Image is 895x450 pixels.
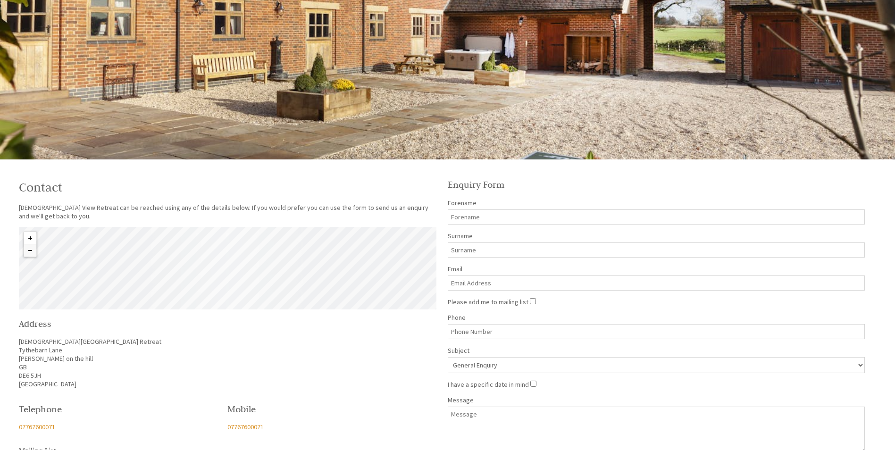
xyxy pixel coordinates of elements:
h2: Telephone [19,403,216,415]
button: Zoom out [24,244,36,257]
input: Phone Number [448,324,865,339]
label: Forename [448,199,865,207]
p: [DEMOGRAPHIC_DATA][GEOGRAPHIC_DATA] Retreat Tythebarn Lane [PERSON_NAME] on the hill GB DE6 5JH [... [19,337,436,388]
label: Message [448,396,865,404]
input: Surname [448,242,865,258]
input: Email Address [448,275,865,291]
label: Subject [448,346,865,355]
label: I have a specific date in mind [448,380,529,389]
label: Phone [448,313,865,322]
label: Email [448,265,865,273]
h2: Address [19,318,436,329]
button: Zoom in [24,232,36,244]
a: 07767600071 [227,423,264,431]
p: [DEMOGRAPHIC_DATA] View Retreat can be reached using any of the details below. If you would prefe... [19,203,436,220]
h2: Enquiry Form [448,179,865,190]
label: Please add me to mailing list [448,298,528,306]
label: Surname [448,232,865,240]
h2: Mobile [227,403,425,415]
a: 07767600071 [19,423,55,431]
h1: Contact [19,180,436,195]
canvas: Map [19,227,436,309]
input: Forename [448,209,865,225]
